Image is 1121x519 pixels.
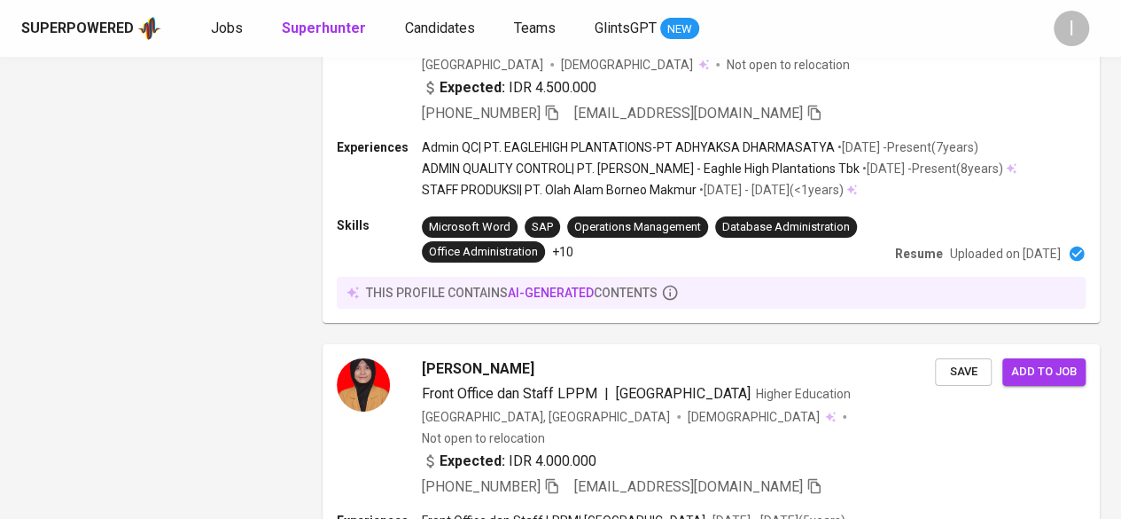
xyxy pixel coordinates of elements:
[574,219,701,236] div: Operations Management
[944,362,983,382] span: Save
[422,408,670,426] div: [GEOGRAPHIC_DATA], [GEOGRAPHIC_DATA]
[211,18,246,40] a: Jobs
[405,18,479,40] a: Candidates
[1054,11,1089,46] div: I
[211,20,243,36] span: Jobs
[422,105,541,122] span: [PHONE_NUMBER]
[21,15,161,42] a: Superpoweredapp logo
[422,451,596,472] div: IDR 4.000.000
[756,387,851,401] span: Higher Education
[514,18,559,40] a: Teams
[366,284,658,302] p: this profile contains contents
[722,219,850,236] div: Database Administration
[21,19,134,39] div: Superpowered
[697,181,844,199] p: • [DATE] - [DATE] ( <1 years )
[422,181,697,199] p: STAFF PRODUKSI | PT. Olah Alam Borneo Makmur
[1002,358,1086,386] button: Add to job
[422,160,860,177] p: ADMIN QUALITY CONTROL | PT. [PERSON_NAME] - Eaghle High Plantations Tbk
[422,385,597,402] span: Front Office dan Staff LPPM
[422,478,541,495] span: [PHONE_NUMBER]
[1011,362,1077,382] span: Add to job
[282,18,370,40] a: Superhunter
[860,160,1003,177] p: • [DATE] - Present ( 8 years )
[895,245,943,263] p: Resume
[935,358,992,386] button: Save
[137,15,161,42] img: app logo
[429,219,510,236] div: Microsoft Word
[688,408,822,426] span: [DEMOGRAPHIC_DATA]
[422,77,596,98] div: IDR 4.500.000
[422,56,543,74] div: [GEOGRAPHIC_DATA]
[508,286,594,300] span: AI-generated
[337,216,422,234] p: Skills
[574,105,803,122] span: [EMAIL_ADDRESS][DOMAIN_NAME]
[337,138,422,156] p: Experiences
[616,385,751,402] span: [GEOGRAPHIC_DATA]
[604,383,609,405] span: |
[561,56,696,74] span: [DEMOGRAPHIC_DATA]
[595,20,657,36] span: GlintsGPT
[532,219,553,236] div: SAP
[727,56,850,74] p: Not open to relocation
[514,20,556,36] span: Teams
[422,358,534,380] span: [PERSON_NAME]
[552,243,573,261] p: +10
[422,429,545,447] p: Not open to relocation
[429,244,538,261] div: Office Administration
[574,478,803,495] span: [EMAIL_ADDRESS][DOMAIN_NAME]
[950,245,1061,263] p: Uploaded on [DATE]
[835,138,978,156] p: • [DATE] - Present ( 7 years )
[337,358,390,412] img: bf7372446528b15a553f7915d306f3fe.jpg
[440,451,505,472] b: Expected:
[422,138,835,156] p: Admin QC | PT. EAGLEHIGH PLANTATIONS-PT ADHYAKSA DHARMASATYA
[440,77,505,98] b: Expected:
[405,20,475,36] span: Candidates
[282,20,366,36] b: Superhunter
[660,20,699,38] span: NEW
[595,18,699,40] a: GlintsGPT NEW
